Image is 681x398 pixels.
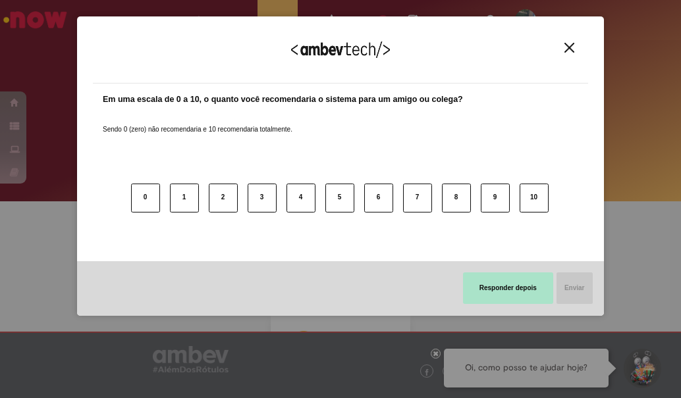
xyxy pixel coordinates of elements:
[403,184,432,212] button: 7
[248,184,277,212] button: 3
[170,184,199,212] button: 1
[520,184,549,212] button: 10
[560,42,578,53] button: Close
[291,41,390,58] img: Logo Ambevtech
[481,184,510,212] button: 9
[103,93,463,106] label: Em uma escala de 0 a 10, o quanto você recomendaria o sistema para um amigo ou colega?
[103,109,292,134] label: Sendo 0 (zero) não recomendaria e 10 recomendaria totalmente.
[463,272,553,304] button: Responder depois
[286,184,315,212] button: 4
[131,184,160,212] button: 0
[364,184,393,212] button: 6
[442,184,471,212] button: 8
[325,184,354,212] button: 5
[564,43,574,53] img: Close
[209,184,238,212] button: 2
